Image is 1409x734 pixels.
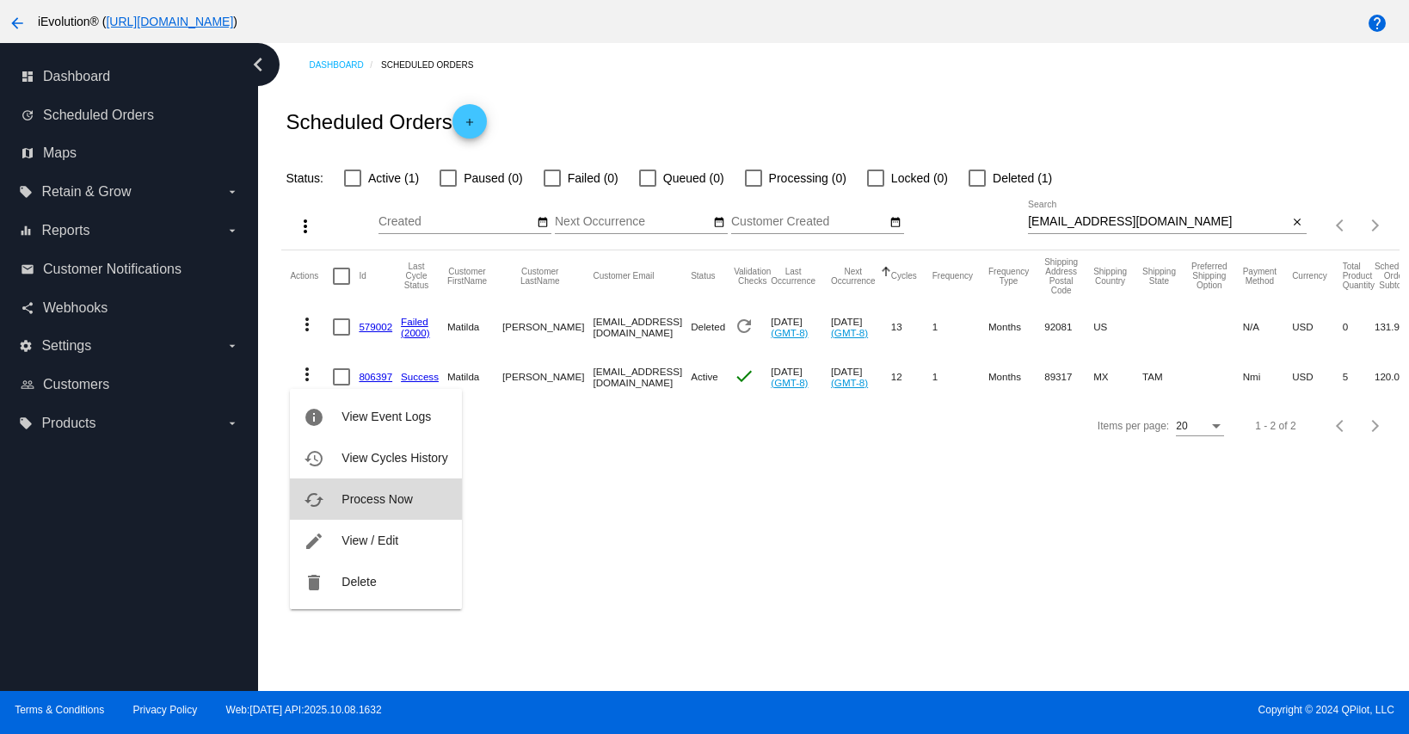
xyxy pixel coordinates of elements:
[341,492,412,506] span: Process Now
[304,407,324,428] mat-icon: info
[341,451,447,465] span: View Cycles History
[304,490,324,510] mat-icon: cached
[341,534,398,547] span: View / Edit
[341,410,431,423] span: View Event Logs
[341,575,376,589] span: Delete
[304,572,324,593] mat-icon: delete
[304,531,324,552] mat-icon: edit
[304,448,324,469] mat-icon: history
